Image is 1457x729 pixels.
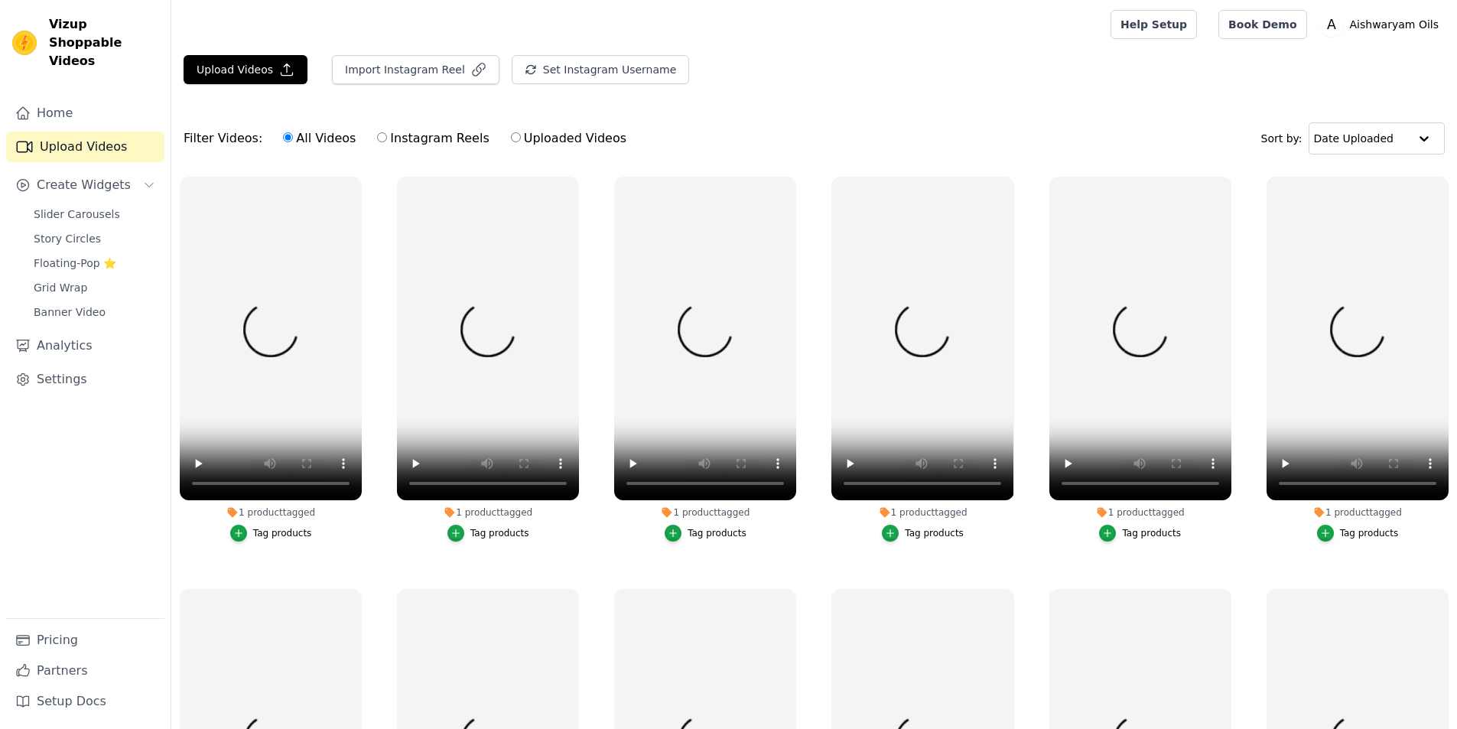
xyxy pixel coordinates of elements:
[512,55,689,84] button: Set Instagram Username
[688,527,746,539] div: Tag products
[49,15,158,70] span: Vizup Shoppable Videos
[1099,525,1181,542] button: Tag products
[6,330,164,361] a: Analytics
[24,277,164,298] a: Grid Wrap
[376,129,489,148] label: Instagram Reels
[184,121,635,156] div: Filter Videos:
[24,301,164,323] a: Banner Video
[397,506,579,519] div: 1 product tagged
[34,207,120,222] span: Slider Carousels
[283,132,293,142] input: All Videos
[1261,122,1446,155] div: Sort by:
[34,231,101,246] span: Story Circles
[905,527,964,539] div: Tag products
[6,656,164,686] a: Partners
[6,686,164,717] a: Setup Docs
[34,280,87,295] span: Grid Wrap
[332,55,499,84] button: Import Instagram Reel
[34,304,106,320] span: Banner Video
[230,525,312,542] button: Tag products
[12,31,37,55] img: Vizup
[6,364,164,395] a: Settings
[1218,10,1306,39] a: Book Demo
[6,625,164,656] a: Pricing
[37,176,131,194] span: Create Widgets
[511,132,521,142] input: Uploaded Videos
[1344,11,1445,38] p: Aishwaryam Oils
[1340,527,1399,539] div: Tag products
[1267,506,1449,519] div: 1 product tagged
[470,527,529,539] div: Tag products
[665,525,746,542] button: Tag products
[282,129,356,148] label: All Videos
[253,527,312,539] div: Tag products
[184,55,307,84] button: Upload Videos
[6,170,164,200] button: Create Widgets
[180,506,362,519] div: 1 product tagged
[24,252,164,274] a: Floating-Pop ⭐
[377,132,387,142] input: Instagram Reels
[1317,525,1399,542] button: Tag products
[1327,17,1336,32] text: A
[1049,506,1231,519] div: 1 product tagged
[510,129,627,148] label: Uploaded Videos
[6,132,164,162] a: Upload Videos
[34,255,116,271] span: Floating-Pop ⭐
[6,98,164,129] a: Home
[24,228,164,249] a: Story Circles
[1122,527,1181,539] div: Tag products
[1111,10,1197,39] a: Help Setup
[447,525,529,542] button: Tag products
[1319,11,1445,38] button: A Aishwaryam Oils
[831,506,1013,519] div: 1 product tagged
[882,525,964,542] button: Tag products
[24,203,164,225] a: Slider Carousels
[614,506,796,519] div: 1 product tagged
